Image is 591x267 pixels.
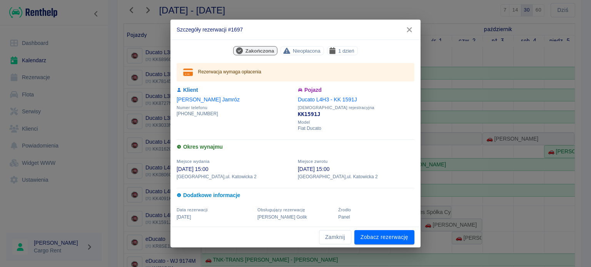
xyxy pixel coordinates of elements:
[177,96,240,103] a: [PERSON_NAME] Jamróz
[242,47,277,55] span: Zakończona
[338,214,414,221] p: Panel
[177,165,293,173] p: [DATE] 15:00
[177,191,414,199] h6: Dodatkowe informacje
[298,173,414,180] p: [GEOGRAPHIC_DATA] , ul. Katowicka 2
[177,86,293,94] h6: Klient
[198,65,261,79] div: Rezerwacja wymaga opłacenia
[298,159,327,164] span: Miejsce zwrotu
[177,173,293,180] p: [GEOGRAPHIC_DATA] , ul. Katowicka 2
[319,230,351,244] button: Zamknij
[338,207,351,212] span: Żrodło
[298,120,414,125] span: Model
[177,207,208,212] span: Data rezerwacji
[257,207,305,212] span: Obsługujący rezerwację
[298,125,414,132] p: Fiat Ducato
[298,110,414,118] p: KK1591J
[170,20,421,40] h2: Szczegóły rezerwacji #1697
[298,86,414,94] h6: Pojazd
[177,110,293,117] p: [PHONE_NUMBER]
[177,143,414,151] h6: Okres wynajmu
[290,47,324,55] span: Nieopłacona
[177,159,210,164] span: Miejsce wydania
[177,105,293,110] span: Numer telefonu
[257,214,334,221] p: [PERSON_NAME] Golik
[298,105,414,110] span: [DEMOGRAPHIC_DATA] rejestracyjna
[298,96,357,103] a: Ducato L4H3 - KK 1591J
[177,214,253,221] p: [DATE]
[335,47,357,55] span: 1 dzień
[298,165,414,173] p: [DATE] 15:00
[354,230,414,244] a: Zobacz rezerwację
